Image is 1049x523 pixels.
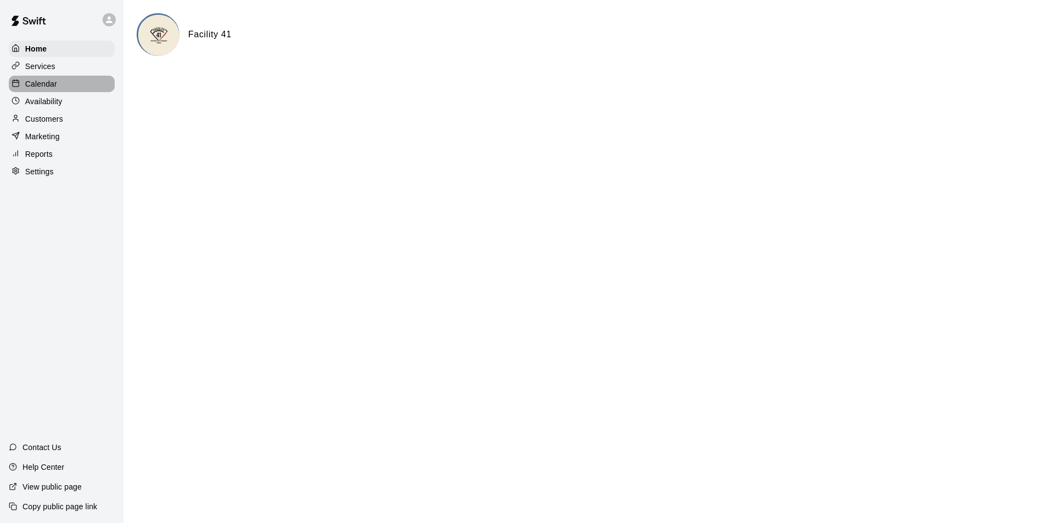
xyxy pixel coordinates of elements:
[25,149,53,160] p: Reports
[25,43,47,54] p: Home
[22,481,82,492] p: View public page
[9,41,115,57] a: Home
[9,146,115,162] a: Reports
[9,76,115,92] a: Calendar
[9,58,115,75] a: Services
[9,128,115,145] a: Marketing
[22,442,61,453] p: Contact Us
[25,61,55,72] p: Services
[138,15,179,56] img: Facility 41 logo
[188,27,232,42] h6: Facility 41
[25,131,60,142] p: Marketing
[9,163,115,180] a: Settings
[9,93,115,110] a: Availability
[9,111,115,127] a: Customers
[25,96,63,107] p: Availability
[25,78,57,89] p: Calendar
[22,462,64,473] p: Help Center
[22,501,97,512] p: Copy public page link
[25,166,54,177] p: Settings
[25,113,63,124] p: Customers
